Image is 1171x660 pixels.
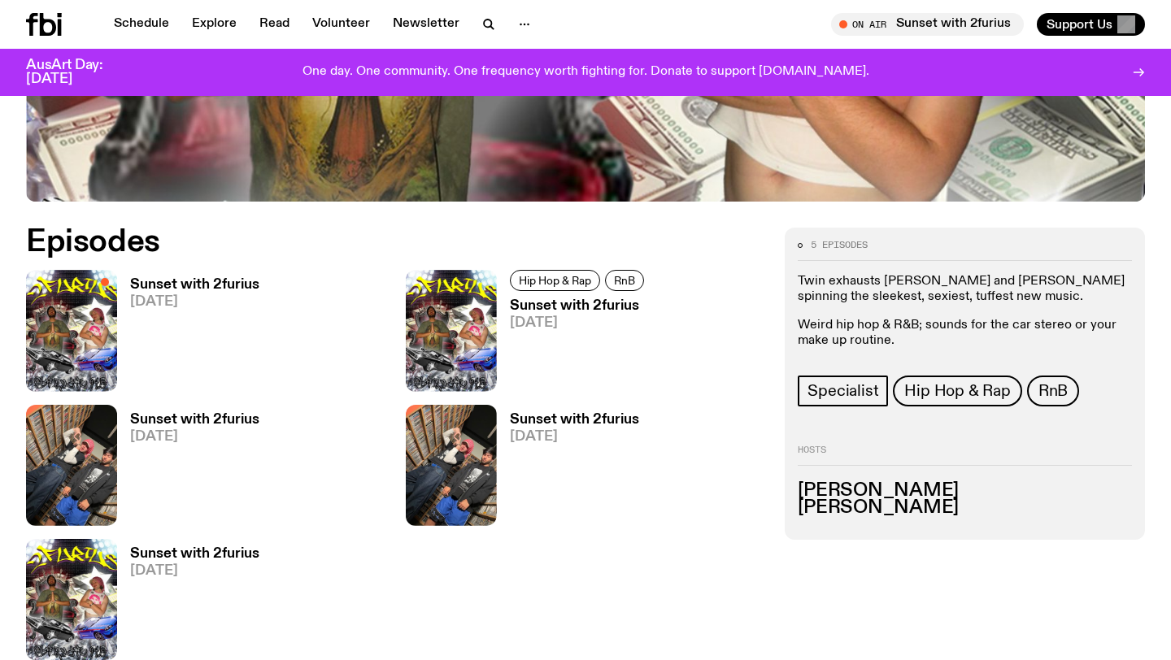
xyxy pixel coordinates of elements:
span: [DATE] [130,295,259,309]
a: Explore [182,13,246,36]
h3: Sunset with 2furius [510,299,649,313]
span: Support Us [1047,17,1112,32]
img: In the style of cheesy 2000s hip hop mixtapes - Mateo on the left has his hands clapsed in prayer... [406,270,497,391]
a: Sunset with 2furius[DATE] [117,547,259,660]
h3: Sunset with 2furius [130,278,259,292]
p: Twin exhausts [PERSON_NAME] and [PERSON_NAME] spinning the sleekest, sexiest, tuffest new music. [798,274,1132,305]
p: Weird hip hop & R&B; sounds for the car stereo or your make up routine. [798,318,1132,349]
span: [DATE] [510,316,649,330]
a: RnB [1027,376,1079,406]
h2: Episodes [26,228,765,257]
a: Hip Hop & Rap [893,376,1021,406]
a: Sunset with 2furius[DATE] [497,413,639,526]
p: One day. One community. One frequency worth fighting for. Donate to support [DOMAIN_NAME]. [303,65,869,80]
span: [DATE] [130,564,259,578]
button: On AirSunset with 2furius [831,13,1024,36]
img: In the style of cheesy 2000s hip hop mixtapes - Mateo on the left has his hands clapsed in prayer... [26,270,117,391]
a: Hip Hop & Rap [510,270,600,291]
span: Hip Hop & Rap [904,382,1010,400]
span: Hip Hop & Rap [519,274,591,286]
span: 5 episodes [811,241,868,250]
a: RnB [605,270,644,291]
span: Specialist [808,382,878,400]
a: Newsletter [383,13,469,36]
h3: Sunset with 2furius [130,547,259,561]
h3: AusArt Day: [DATE] [26,59,130,86]
button: Support Us [1037,13,1145,36]
h3: [PERSON_NAME] [798,499,1132,517]
h3: Sunset with 2furius [130,413,259,427]
a: Specialist [798,376,888,406]
span: [DATE] [510,430,639,444]
span: [DATE] [130,430,259,444]
h3: Sunset with 2furius [510,413,639,427]
span: RnB [614,274,635,286]
img: In the style of cheesy 2000s hip hop mixtapes - Mateo on the left has his hands clapsed in prayer... [26,539,117,660]
a: Sunset with 2furius[DATE] [497,299,649,391]
a: Sunset with 2furius[DATE] [117,278,259,391]
a: Sunset with 2furius[DATE] [117,413,259,526]
span: RnB [1038,382,1068,400]
a: Read [250,13,299,36]
a: Schedule [104,13,179,36]
h2: Hosts [798,445,1132,465]
a: Volunteer [303,13,380,36]
h3: [PERSON_NAME] [798,482,1132,500]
